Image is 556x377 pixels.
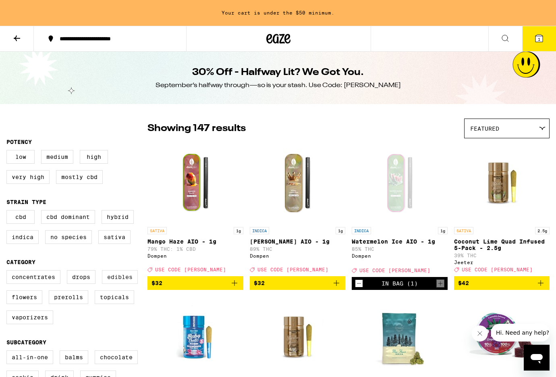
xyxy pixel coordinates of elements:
[6,259,35,265] legend: Category
[491,324,550,342] iframe: Message from company
[454,142,550,276] a: Open page for Coconut Lime Quad Infused 5-Pack - 2.5g from Jeeter
[6,150,35,164] label: Low
[147,122,246,135] p: Showing 147 results
[6,199,46,205] legend: Strain Type
[56,170,103,184] label: Mostly CBD
[155,267,226,272] span: USE CODE [PERSON_NAME]
[458,280,469,286] span: $42
[336,227,345,234] p: 1g
[147,253,243,258] div: Dompen
[250,253,346,258] div: Dompen
[359,268,430,273] span: USE CODE [PERSON_NAME]
[147,276,243,290] button: Add to bag
[257,267,328,272] span: USE CODE [PERSON_NAME]
[461,296,542,377] img: PLUS - Grapes n' Cream Solventless Gummies
[352,253,448,258] div: Dompen
[250,238,346,245] p: [PERSON_NAME] AIO - 1g
[382,280,418,287] div: In Bag (1)
[147,142,243,276] a: Open page for Mango Haze AIO - 1g from Dompen
[6,210,35,224] label: CBD
[147,246,243,252] p: 79% THC: 1% CBD
[522,26,556,51] button: 1
[41,210,95,224] label: CBD Dominant
[155,296,236,377] img: Jeeter - High Tide Quad Infused 5-Pack - 2.5g
[454,260,550,265] div: Jeeter
[6,290,42,304] label: Flowers
[250,276,346,290] button: Add to bag
[436,279,444,287] button: Increment
[454,227,473,234] p: SATIVA
[6,270,60,284] label: Concentrates
[257,296,338,377] img: Jeeter - Vanilla Crumble Quad Infused 5-Pack - 2.5g
[524,345,550,371] iframe: Button to launch messaging window
[102,270,138,284] label: Edibles
[151,280,162,286] span: $32
[41,150,73,164] label: Medium
[102,210,134,224] label: Hybrid
[538,37,540,42] span: 1
[462,267,533,272] span: USE CODE [PERSON_NAME]
[234,227,243,234] p: 1g
[359,296,440,377] img: Humboldt Farms - GMOz Minis - 7g
[454,238,550,251] p: Coconut Lime Quad Infused 5-Pack - 2.5g
[95,290,134,304] label: Topicals
[352,142,448,277] a: Open page for Watermelon Ice AIO - 1g from Dompen
[454,276,550,290] button: Add to bag
[472,325,488,342] iframe: Close message
[155,142,236,223] img: Dompen - Mango Haze AIO - 1g
[6,339,46,346] legend: Subcategory
[49,290,88,304] label: Prerolls
[156,81,401,90] div: September’s halfway through—so is your stash. Use Code: [PERSON_NAME]
[6,230,39,244] label: Indica
[250,227,269,234] p: INDICA
[147,227,167,234] p: SATIVA
[535,227,550,234] p: 2.5g
[98,230,131,244] label: Sativa
[192,66,364,79] h1: 30% Off - Halfway Lit? We Got You.
[352,227,371,234] p: INDICA
[461,142,542,223] img: Jeeter - Coconut Lime Quad Infused 5-Pack - 2.5g
[454,253,550,258] p: 39% THC
[257,142,338,223] img: Dompen - King Louis XIII AIO - 1g
[352,238,448,245] p: Watermelon Ice AIO - 1g
[45,230,92,244] label: No Species
[352,246,448,252] p: 85% THC
[470,125,499,132] span: Featured
[250,246,346,252] p: 89% THC
[80,150,108,164] label: High
[254,280,265,286] span: $32
[6,170,50,184] label: Very High
[147,238,243,245] p: Mango Haze AIO - 1g
[250,142,346,276] a: Open page for King Louis XIII AIO - 1g from Dompen
[60,350,88,364] label: Balms
[6,139,32,145] legend: Potency
[67,270,95,284] label: Drops
[95,350,138,364] label: Chocolate
[6,350,53,364] label: All-In-One
[6,310,53,324] label: Vaporizers
[355,279,363,287] button: Decrement
[438,227,448,234] p: 1g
